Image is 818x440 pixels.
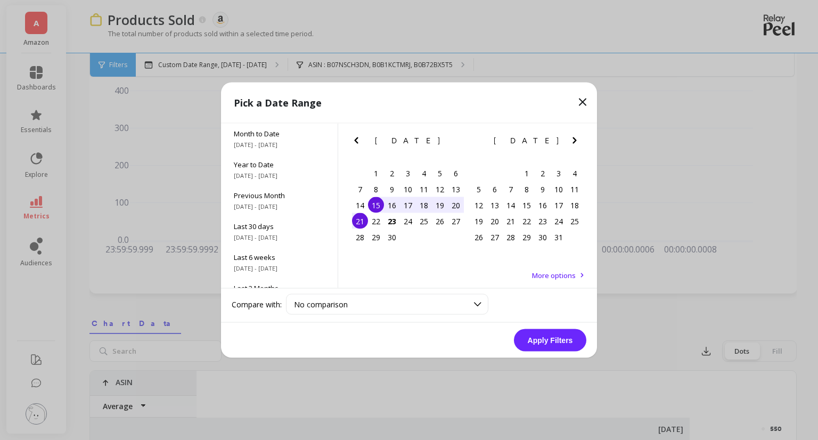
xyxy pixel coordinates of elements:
[368,165,384,181] div: Choose Monday, September 1st, 2025
[384,197,400,213] div: Choose Tuesday, September 16th, 2025
[234,191,325,200] span: Previous Month
[384,165,400,181] div: Choose Tuesday, September 2nd, 2025
[567,165,583,181] div: Choose Saturday, October 4th, 2025
[532,271,576,280] span: More options
[448,165,464,181] div: Choose Saturday, September 6th, 2025
[234,233,325,242] span: [DATE] - [DATE]
[471,213,487,229] div: Choose Sunday, October 19th, 2025
[487,213,503,229] div: Choose Monday, October 20th, 2025
[234,264,325,273] span: [DATE] - [DATE]
[519,229,535,245] div: Choose Wednesday, October 29th, 2025
[551,229,567,245] div: Choose Friday, October 31st, 2025
[432,213,448,229] div: Choose Friday, September 26th, 2025
[400,165,416,181] div: Choose Wednesday, September 3rd, 2025
[503,197,519,213] div: Choose Tuesday, October 14th, 2025
[368,181,384,197] div: Choose Monday, September 8th, 2025
[494,136,560,145] span: [DATE]
[448,197,464,213] div: Choose Saturday, September 20th, 2025
[384,213,400,229] div: Choose Tuesday, September 23rd, 2025
[234,222,325,231] span: Last 30 days
[514,329,586,352] button: Apply Filters
[471,229,487,245] div: Choose Sunday, October 26th, 2025
[469,134,486,151] button: Previous Month
[519,213,535,229] div: Choose Wednesday, October 22nd, 2025
[487,181,503,197] div: Choose Monday, October 6th, 2025
[471,181,487,197] div: Choose Sunday, October 5th, 2025
[432,165,448,181] div: Choose Friday, September 5th, 2025
[352,229,368,245] div: Choose Sunday, September 28th, 2025
[384,229,400,245] div: Choose Tuesday, September 30th, 2025
[234,252,325,262] span: Last 6 weeks
[503,181,519,197] div: Choose Tuesday, October 7th, 2025
[384,181,400,197] div: Choose Tuesday, September 9th, 2025
[551,165,567,181] div: Choose Friday, October 3rd, 2025
[551,213,567,229] div: Choose Friday, October 24th, 2025
[519,165,535,181] div: Choose Wednesday, October 1st, 2025
[432,197,448,213] div: Choose Friday, September 19th, 2025
[234,160,325,169] span: Year to Date
[448,181,464,197] div: Choose Saturday, September 13th, 2025
[234,283,325,293] span: Last 3 Months
[368,213,384,229] div: Choose Monday, September 22nd, 2025
[535,229,551,245] div: Choose Thursday, October 30th, 2025
[471,165,583,245] div: month 2025-10
[449,134,467,151] button: Next Month
[234,202,325,211] span: [DATE] - [DATE]
[551,197,567,213] div: Choose Friday, October 17th, 2025
[568,134,585,151] button: Next Month
[471,197,487,213] div: Choose Sunday, October 12th, 2025
[294,299,348,309] span: No comparison
[503,213,519,229] div: Choose Tuesday, October 21st, 2025
[416,213,432,229] div: Choose Thursday, September 25th, 2025
[567,181,583,197] div: Choose Saturday, October 11th, 2025
[432,181,448,197] div: Choose Friday, September 12th, 2025
[352,197,368,213] div: Choose Sunday, September 14th, 2025
[503,229,519,245] div: Choose Tuesday, October 28th, 2025
[535,165,551,181] div: Choose Thursday, October 2nd, 2025
[234,172,325,180] span: [DATE] - [DATE]
[352,181,368,197] div: Choose Sunday, September 7th, 2025
[567,213,583,229] div: Choose Saturday, October 25th, 2025
[487,197,503,213] div: Choose Monday, October 13th, 2025
[519,197,535,213] div: Choose Wednesday, October 15th, 2025
[551,181,567,197] div: Choose Friday, October 10th, 2025
[487,229,503,245] div: Choose Monday, October 27th, 2025
[416,165,432,181] div: Choose Thursday, September 4th, 2025
[567,197,583,213] div: Choose Saturday, October 18th, 2025
[232,299,282,309] label: Compare with:
[535,181,551,197] div: Choose Thursday, October 9th, 2025
[400,213,416,229] div: Choose Wednesday, September 24th, 2025
[234,129,325,138] span: Month to Date
[416,181,432,197] div: Choose Thursday, September 11th, 2025
[234,95,322,110] p: Pick a Date Range
[234,141,325,149] span: [DATE] - [DATE]
[535,197,551,213] div: Choose Thursday, October 16th, 2025
[416,197,432,213] div: Choose Thursday, September 18th, 2025
[352,165,464,245] div: month 2025-09
[352,213,368,229] div: Choose Sunday, September 21st, 2025
[375,136,441,145] span: [DATE]
[535,213,551,229] div: Choose Thursday, October 23rd, 2025
[400,181,416,197] div: Choose Wednesday, September 10th, 2025
[368,229,384,245] div: Choose Monday, September 29th, 2025
[350,134,367,151] button: Previous Month
[519,181,535,197] div: Choose Wednesday, October 8th, 2025
[448,213,464,229] div: Choose Saturday, September 27th, 2025
[400,197,416,213] div: Choose Wednesday, September 17th, 2025
[368,197,384,213] div: Choose Monday, September 15th, 2025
